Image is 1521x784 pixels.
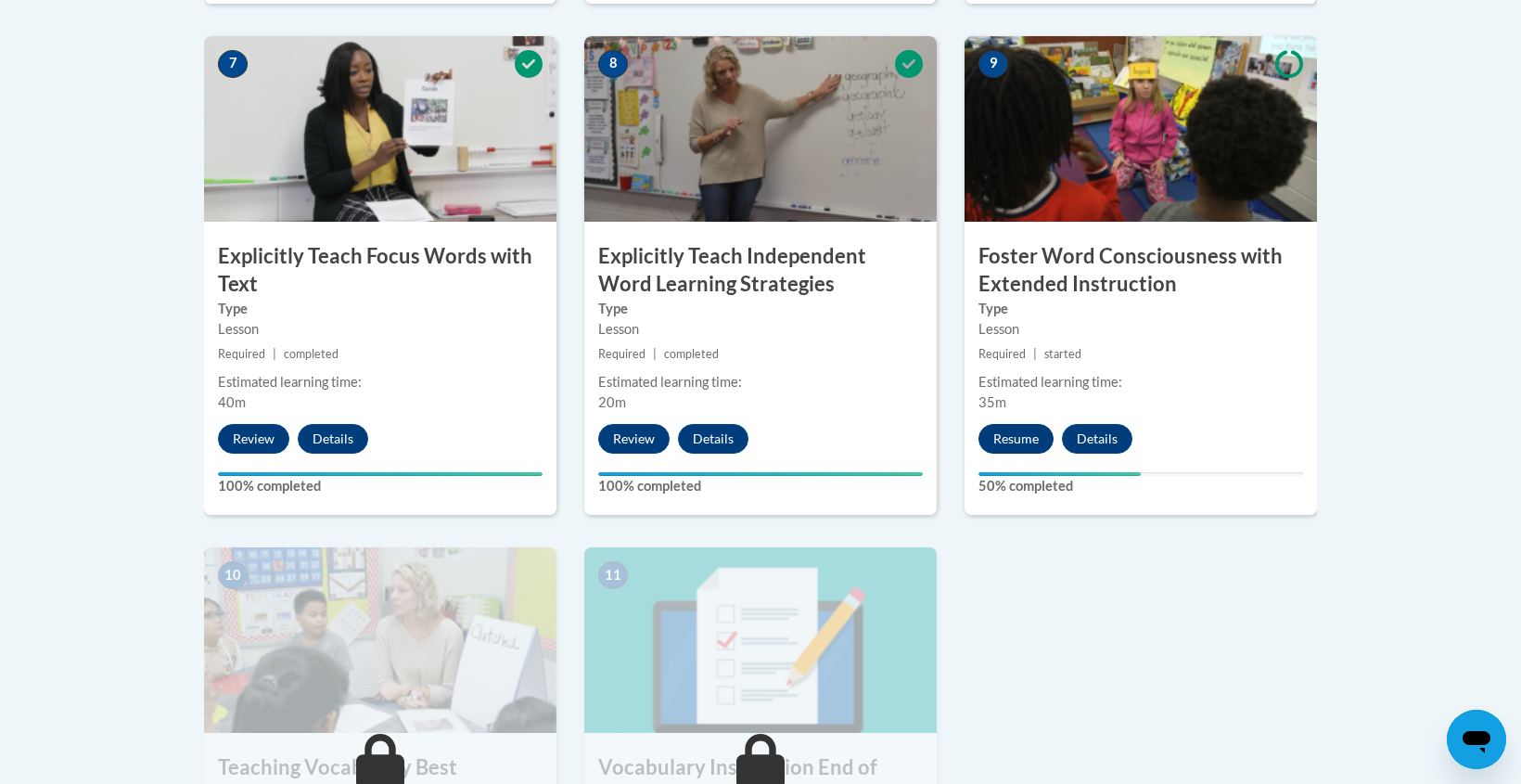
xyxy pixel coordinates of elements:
[598,347,645,361] span: Required
[218,299,543,319] label: Type
[978,424,1054,454] button: Resume
[218,394,246,410] span: 40m
[218,561,248,589] span: 10
[978,319,1303,340] div: Lesson
[218,372,543,392] div: Estimated learning time:
[978,299,1303,319] label: Type
[978,347,1026,361] span: Required
[678,424,748,454] button: Details
[218,347,265,361] span: Required
[965,242,1317,300] h3: Foster Word Consciousness with Extended Instruction
[218,319,543,340] div: Lesson
[978,372,1303,392] div: Estimated learning time:
[584,242,937,300] h3: Explicitly Teach Independent Word Learning Strategies
[978,394,1006,410] span: 35m
[284,347,339,361] span: completed
[598,299,923,319] label: Type
[598,50,628,78] span: 8
[664,347,719,361] span: completed
[1033,347,1037,361] span: |
[1447,710,1506,769] iframe: Button to launch messaging window
[218,50,248,78] span: 7
[978,472,1141,476] div: Your progress
[584,36,937,222] img: Course Image
[598,394,626,410] span: 20m
[273,347,276,361] span: |
[598,372,923,392] div: Estimated learning time:
[204,36,556,222] img: Course Image
[218,476,543,496] label: 100% completed
[1044,347,1081,361] span: started
[204,242,556,300] h3: Explicitly Teach Focus Words with Text
[1062,424,1132,454] button: Details
[965,36,1317,222] img: Course Image
[204,547,556,733] img: Course Image
[598,424,670,454] button: Review
[598,319,923,340] div: Lesson
[653,347,657,361] span: |
[218,424,289,454] button: Review
[598,472,923,476] div: Your progress
[584,547,937,733] img: Course Image
[598,561,628,589] span: 11
[298,424,368,454] button: Details
[978,50,1008,78] span: 9
[218,472,543,476] div: Your progress
[978,476,1303,496] label: 50% completed
[598,476,923,496] label: 100% completed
